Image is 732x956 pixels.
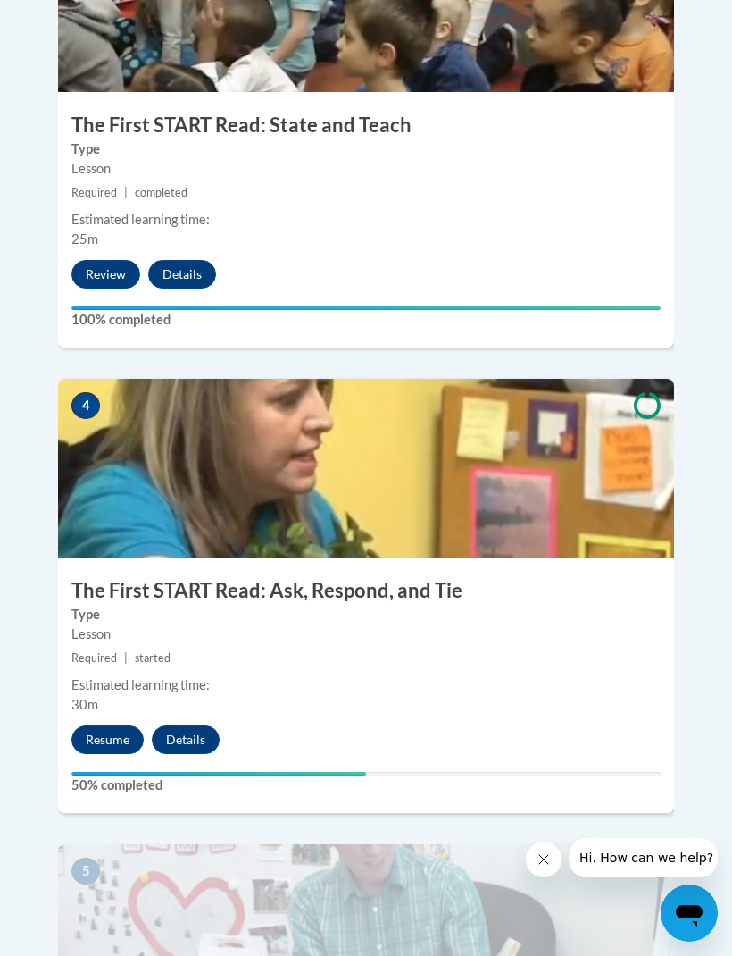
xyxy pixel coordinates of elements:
span: | [124,186,128,199]
div: Estimated learning time: [71,675,661,695]
span: 5 [71,858,100,885]
label: 100% completed [71,310,661,330]
img: Course Image [58,379,674,558]
div: Your progress [71,772,366,776]
button: Review [71,260,140,289]
iframe: Button to launch messaging window [661,885,718,942]
label: Type [71,139,661,159]
span: completed [135,186,187,199]
div: Lesson [71,625,661,644]
button: Resume [71,725,144,754]
span: 25m [71,231,98,247]
span: 4 [71,392,100,419]
span: Required [71,186,117,199]
label: Type [71,605,661,625]
button: Details [152,725,220,754]
div: Estimated learning time: [71,210,661,230]
span: started [135,651,171,665]
span: 30m [71,697,98,712]
iframe: Message from company [569,838,718,877]
button: Details [148,260,216,289]
span: Required [71,651,117,665]
span: | [124,651,128,665]
div: Your progress [71,306,661,310]
h3: The First START Read: Ask, Respond, and Tie [58,577,674,605]
label: 50% completed [71,776,661,795]
div: Lesson [71,159,661,179]
h3: The First START Read: State and Teach [58,112,674,139]
iframe: Close message [526,842,561,877]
